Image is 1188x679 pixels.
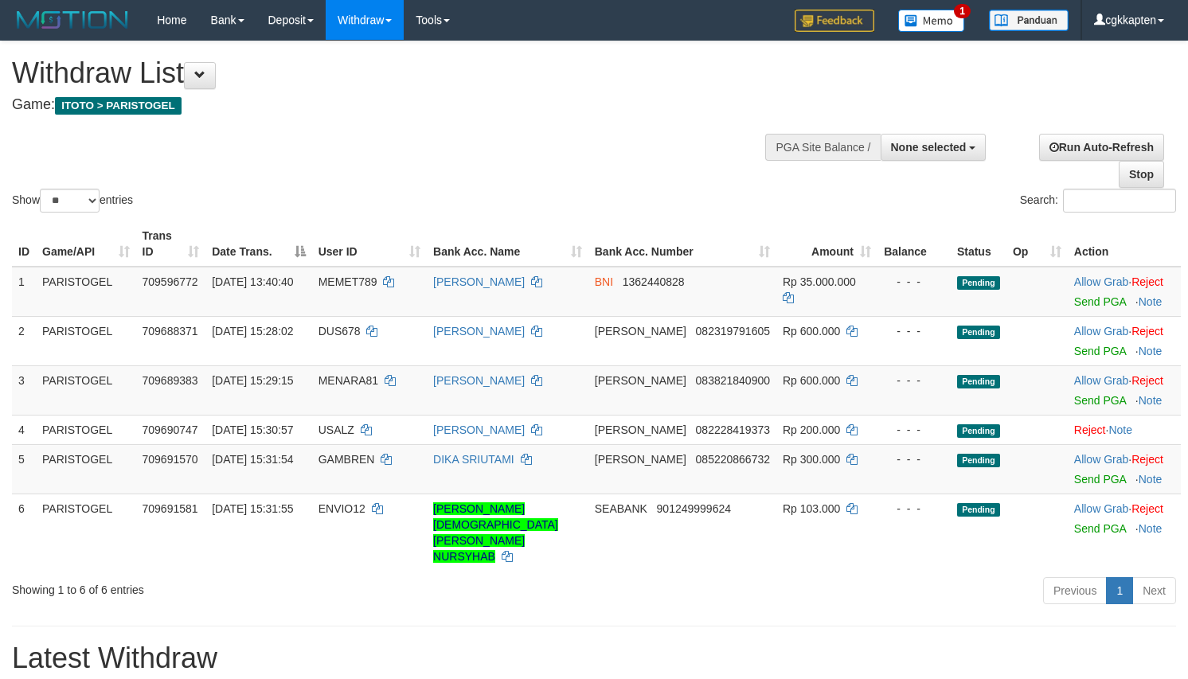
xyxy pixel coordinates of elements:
[318,374,378,387] span: MENARA81
[1043,577,1107,604] a: Previous
[12,267,36,317] td: 1
[1139,394,1163,407] a: Note
[143,423,198,436] span: 709690747
[877,221,951,267] th: Balance
[1139,345,1163,357] a: Note
[212,374,293,387] span: [DATE] 15:29:15
[143,502,198,515] span: 709691581
[1074,374,1131,387] span: ·
[1131,275,1163,288] a: Reject
[595,453,686,466] span: [PERSON_NAME]
[1132,577,1176,604] a: Next
[433,423,525,436] a: [PERSON_NAME]
[136,221,206,267] th: Trans ID: activate to sort column ascending
[783,374,840,387] span: Rp 600.000
[312,221,427,267] th: User ID: activate to sort column ascending
[1139,522,1163,535] a: Note
[1074,502,1128,515] a: Allow Grab
[1068,267,1181,317] td: ·
[1074,295,1126,308] a: Send PGA
[795,10,874,32] img: Feedback.jpg
[433,275,525,288] a: [PERSON_NAME]
[657,502,731,515] span: Copy 901249999624 to clipboard
[55,97,182,115] span: ITOTO > PARISTOGEL
[957,503,1000,517] span: Pending
[957,454,1000,467] span: Pending
[1106,577,1133,604] a: 1
[776,221,877,267] th: Amount: activate to sort column ascending
[433,453,514,466] a: DIKA SRIUTAMI
[1074,423,1106,436] a: Reject
[1068,444,1181,494] td: ·
[696,325,770,338] span: Copy 082319791605 to clipboard
[1074,325,1128,338] a: Allow Grab
[1068,494,1181,571] td: ·
[12,189,133,213] label: Show entries
[318,275,377,288] span: MEMET789
[433,502,558,563] a: [PERSON_NAME] [DEMOGRAPHIC_DATA][PERSON_NAME] NURSYHAB
[783,423,840,436] span: Rp 200.000
[212,325,293,338] span: [DATE] 15:28:02
[884,451,944,467] div: - - -
[595,275,613,288] span: BNI
[898,10,965,32] img: Button%20Memo.svg
[318,325,361,338] span: DUS678
[433,374,525,387] a: [PERSON_NAME]
[1074,522,1126,535] a: Send PGA
[36,415,136,444] td: PARISTOGEL
[595,502,647,515] span: SEABANK
[36,221,136,267] th: Game/API: activate to sort column ascending
[884,323,944,339] div: - - -
[1119,161,1164,188] a: Stop
[212,502,293,515] span: [DATE] 15:31:55
[1068,415,1181,444] td: ·
[1068,316,1181,365] td: ·
[1006,221,1068,267] th: Op: activate to sort column ascending
[884,501,944,517] div: - - -
[1074,394,1126,407] a: Send PGA
[884,274,944,290] div: - - -
[1131,502,1163,515] a: Reject
[884,422,944,438] div: - - -
[318,502,365,515] span: ENVIO12
[205,221,312,267] th: Date Trans.: activate to sort column descending
[36,365,136,415] td: PARISTOGEL
[957,326,1000,339] span: Pending
[783,325,840,338] span: Rp 600.000
[36,267,136,317] td: PARISTOGEL
[783,502,840,515] span: Rp 103.000
[433,325,525,338] a: [PERSON_NAME]
[143,325,198,338] span: 709688371
[12,365,36,415] td: 3
[40,189,100,213] select: Showentries
[143,275,198,288] span: 709596772
[891,141,967,154] span: None selected
[12,316,36,365] td: 2
[595,325,686,338] span: [PERSON_NAME]
[1068,221,1181,267] th: Action
[1131,453,1163,466] a: Reject
[1139,295,1163,308] a: Note
[318,453,375,466] span: GAMBREN
[595,423,686,436] span: [PERSON_NAME]
[884,373,944,388] div: - - -
[1074,275,1131,288] span: ·
[765,134,880,161] div: PGA Site Balance /
[12,642,1176,674] h1: Latest Withdraw
[1039,134,1164,161] a: Run Auto-Refresh
[1074,473,1126,486] a: Send PGA
[36,316,136,365] td: PARISTOGEL
[1074,374,1128,387] a: Allow Grab
[1139,473,1163,486] a: Note
[1020,189,1176,213] label: Search:
[783,453,840,466] span: Rp 300.000
[881,134,987,161] button: None selected
[696,374,770,387] span: Copy 083821840900 to clipboard
[1068,365,1181,415] td: ·
[1074,502,1131,515] span: ·
[1074,325,1131,338] span: ·
[951,221,1006,267] th: Status
[12,57,776,89] h1: Withdraw List
[957,276,1000,290] span: Pending
[212,275,293,288] span: [DATE] 13:40:40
